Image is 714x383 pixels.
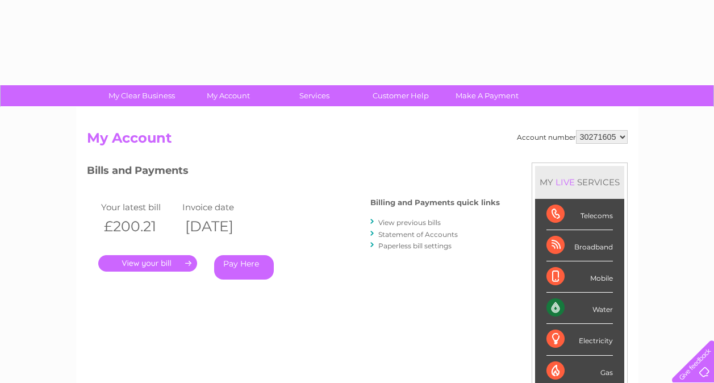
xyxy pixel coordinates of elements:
[268,85,361,106] a: Services
[179,199,261,215] td: Invoice date
[546,261,613,293] div: Mobile
[95,85,189,106] a: My Clear Business
[553,177,577,188] div: LIVE
[214,255,274,280] a: Pay Here
[370,198,500,207] h4: Billing and Payments quick links
[546,199,613,230] div: Telecoms
[546,324,613,355] div: Electricity
[440,85,534,106] a: Make A Payment
[87,130,628,152] h2: My Account
[98,199,180,215] td: Your latest bill
[546,230,613,261] div: Broadband
[378,218,441,227] a: View previous bills
[378,230,458,239] a: Statement of Accounts
[181,85,275,106] a: My Account
[87,163,500,182] h3: Bills and Payments
[98,255,197,272] a: .
[378,242,452,250] a: Paperless bill settings
[179,215,261,238] th: [DATE]
[535,166,624,198] div: MY SERVICES
[354,85,448,106] a: Customer Help
[517,130,628,144] div: Account number
[546,293,613,324] div: Water
[98,215,180,238] th: £200.21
